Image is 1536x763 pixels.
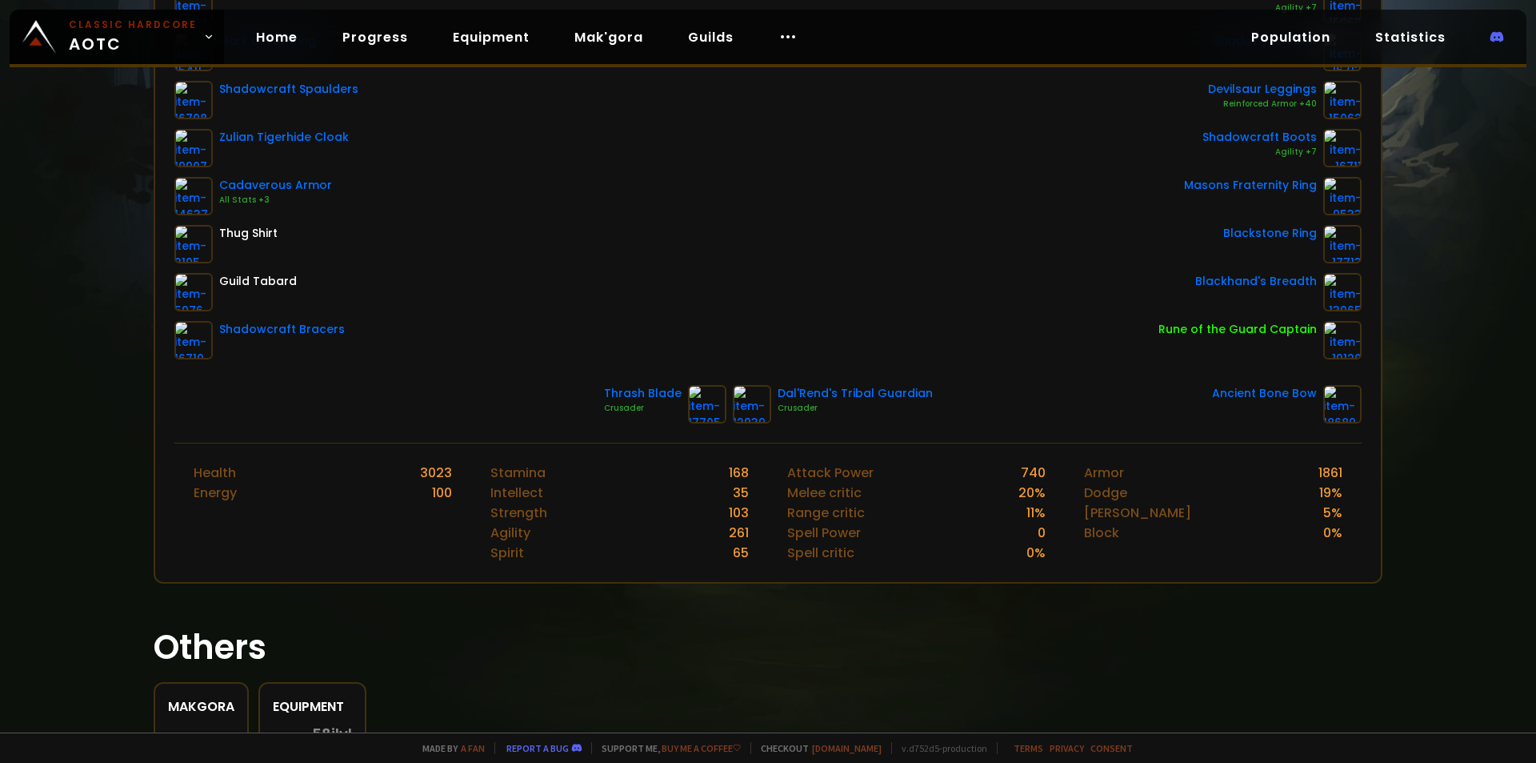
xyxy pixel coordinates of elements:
div: 35 [733,483,749,503]
span: Support me, [591,742,741,754]
div: Masons Fraternity Ring [1184,177,1317,194]
a: Consent [1090,742,1133,754]
img: item-17713 [1323,225,1362,263]
div: Spirit [490,543,524,563]
div: 740 [1021,463,1046,483]
div: Thug Shirt [219,225,278,242]
div: 0 [1038,523,1046,543]
img: item-14637 [174,177,213,215]
a: Statistics [1362,21,1458,54]
div: 19 % [1319,483,1342,503]
div: Dal'Rend's Tribal Guardian [778,385,933,402]
div: 261 [729,523,749,543]
img: item-18680 [1323,385,1362,424]
div: 103 [729,503,749,523]
div: Spell Power [787,523,861,543]
div: Energy [194,483,237,503]
img: item-19120 [1323,321,1362,359]
div: Makgora [168,697,234,717]
div: Guild Tabard [219,273,297,290]
img: item-5976 [174,273,213,311]
div: 20 % [1018,483,1046,503]
div: Cadaverous Armor [219,177,332,194]
small: Classic Hardcore [69,18,197,32]
div: 11 % [1026,503,1046,523]
div: Health [194,463,236,483]
div: Shadowcraft Spaulders [219,81,358,98]
div: Blackstone Ring [1223,225,1317,242]
div: - [168,726,234,750]
div: Strength [490,503,547,523]
div: Block [1084,523,1119,543]
a: Guilds [675,21,746,54]
a: [DOMAIN_NAME] [812,742,882,754]
div: Intellect [490,483,543,503]
div: Crusader [778,402,933,415]
img: item-2105 [174,225,213,263]
div: Shadowcraft Bracers [219,321,345,338]
div: Attack Power [787,463,874,483]
img: item-16708 [174,81,213,119]
div: Spell critic [787,543,854,563]
div: Dodge [1084,483,1127,503]
div: Rune of the Guard Captain [1158,321,1317,338]
img: item-19907 [174,129,213,167]
a: Classic HardcoreAOTC [10,10,224,64]
a: Home [243,21,310,54]
div: Equipment [273,697,352,717]
img: item-9533 [1323,177,1362,215]
div: 3023 [420,463,452,483]
a: a fan [461,742,485,754]
div: Range critic [787,503,865,523]
div: 168 [729,463,749,483]
a: Population [1238,21,1343,54]
h1: Others [154,622,1382,673]
div: Reinforced Armor +40 [1208,98,1317,110]
div: Thrash Blade [604,385,682,402]
div: 65 [733,543,749,563]
div: Agility +7 [1202,146,1317,159]
img: item-16710 [174,321,213,359]
img: item-15062 [1323,81,1362,119]
div: 100 [432,483,452,503]
div: Melee critic [787,483,862,503]
div: Devilsaur Leggings [1208,81,1317,98]
div: Armor [1084,463,1124,483]
span: v. d752d5 - production [891,742,987,754]
a: Report a bug [506,742,569,754]
div: [PERSON_NAME] [1084,503,1191,523]
a: Privacy [1050,742,1084,754]
span: Made by [413,742,485,754]
div: Blackhand's Breadth [1195,273,1317,290]
span: AOTC [69,18,197,56]
a: Buy me a coffee [662,742,741,754]
a: Mak'gora [562,21,656,54]
div: Shadowcraft Boots [1202,129,1317,146]
img: item-12939 [733,385,771,424]
img: item-17705 [688,385,726,424]
span: 58 ilvl [312,726,352,742]
div: Zulian Tigerhide Cloak [219,129,349,146]
a: Terms [1014,742,1043,754]
a: Equipment [440,21,542,54]
img: item-13965 [1323,273,1362,311]
div: 1861 [1318,463,1342,483]
a: Progress [330,21,421,54]
div: 0 % [1323,523,1342,543]
div: 0 % [1026,543,1046,563]
div: All Stats +3 [219,194,332,207]
div: Agility [490,523,530,543]
div: Stamina [490,463,546,483]
div: Crusader [604,402,682,415]
img: item-16711 [1323,129,1362,167]
div: Ancient Bone Bow [1212,385,1317,402]
span: Checkout [750,742,882,754]
div: Agility +7 [1202,2,1317,14]
div: 5 % [1323,503,1342,523]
